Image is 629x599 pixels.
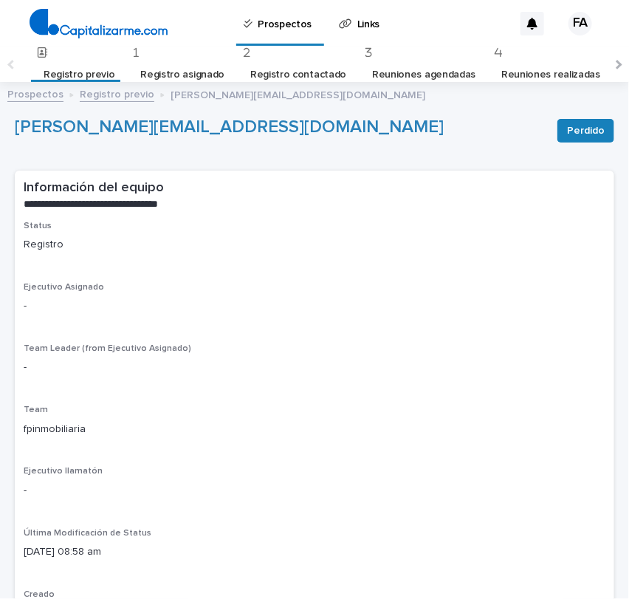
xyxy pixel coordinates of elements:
[24,360,605,375] p: -
[24,422,605,437] p: fpinmobiliaria
[567,123,605,138] span: Perdido
[24,529,151,538] span: Última Modificación de Status
[171,86,425,102] p: [PERSON_NAME][EMAIL_ADDRESS][DOMAIN_NAME]
[24,283,104,292] span: Ejecutivo Asignado
[24,590,55,599] span: Creado
[24,544,605,560] p: [DATE] 08:58 am
[44,58,114,92] a: Registro previo
[372,58,475,92] a: Reuniones agendadas
[140,58,224,92] a: Registro asignado
[501,58,600,92] a: Reuniones realizadas
[24,298,605,314] p: -
[568,12,592,35] div: FA
[15,118,444,136] a: [PERSON_NAME][EMAIL_ADDRESS][DOMAIN_NAME]
[24,405,48,414] span: Team
[24,483,605,499] p: -
[24,467,103,476] span: Ejecutivo llamatón
[250,58,346,92] a: Registro contactado
[24,344,191,353] span: Team Leader (from Ejecutivo Asignado)
[80,85,154,102] a: Registro previo
[24,179,164,197] h2: Información del equipo
[30,9,168,38] img: 4arMvv9wSvmHTHbXwTim
[557,119,614,143] button: Perdido
[7,85,63,102] a: Prospectos
[24,237,605,253] p: Registro
[24,222,52,230] span: Status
